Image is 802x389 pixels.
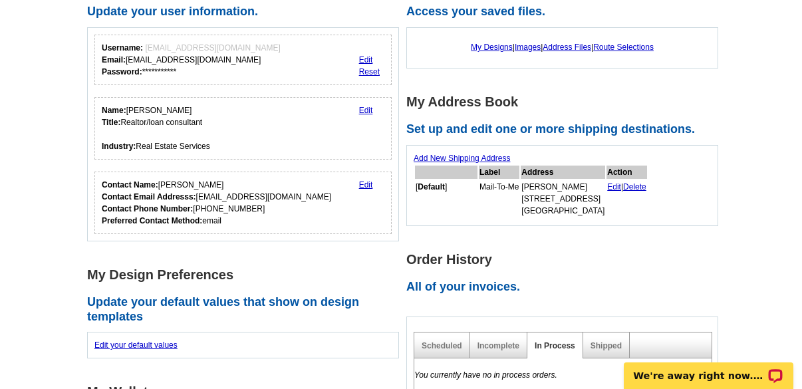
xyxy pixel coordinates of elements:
[418,182,445,192] b: Default
[415,180,477,217] td: [ ]
[606,180,647,217] td: |
[606,166,647,179] th: Action
[623,182,646,192] a: Delete
[87,5,406,19] h2: Update your user information.
[535,341,575,350] a: In Process
[94,97,392,160] div: Your personal details.
[94,35,392,85] div: Your login information.
[94,172,392,234] div: Who should we contact regarding order issues?
[607,182,621,192] a: Edit
[87,268,406,282] h1: My Design Preferences
[479,180,519,217] td: Mail-To-Me
[414,370,557,380] em: You currently have no in process orders.
[102,104,210,152] div: [PERSON_NAME] Realtor/loan consultant Real Estate Services
[359,67,380,76] a: Reset
[102,180,158,190] strong: Contact Name:
[414,154,510,163] a: Add New Shipping Address
[406,280,726,295] h2: All of your invoices.
[406,5,726,19] h2: Access your saved files.
[414,35,711,60] div: | | |
[102,118,120,127] strong: Title:
[521,180,605,217] td: [PERSON_NAME] [STREET_ADDRESS] [GEOGRAPHIC_DATA]
[102,204,193,213] strong: Contact Phone Number:
[543,43,591,52] a: Address Files
[102,55,126,65] strong: Email:
[102,67,142,76] strong: Password:
[422,341,462,350] a: Scheduled
[591,341,622,350] a: Shipped
[102,179,331,227] div: [PERSON_NAME] [EMAIL_ADDRESS][DOMAIN_NAME] [PHONE_NUMBER] email
[102,142,136,151] strong: Industry:
[479,166,519,179] th: Label
[477,341,519,350] a: Incomplete
[102,43,143,53] strong: Username:
[406,253,726,267] h1: Order History
[94,340,178,350] a: Edit your default values
[515,43,541,52] a: Images
[521,166,605,179] th: Address
[471,43,513,52] a: My Designs
[406,95,726,109] h1: My Address Book
[102,106,126,115] strong: Name:
[102,192,196,201] strong: Contact Email Addresss:
[359,106,373,115] a: Edit
[406,122,726,137] h2: Set up and edit one or more shipping destinations.
[359,55,373,65] a: Edit
[359,180,373,190] a: Edit
[145,43,280,53] span: [EMAIL_ADDRESS][DOMAIN_NAME]
[615,347,802,389] iframe: LiveChat chat widget
[87,295,406,324] h2: Update your default values that show on design templates
[102,216,202,225] strong: Preferred Contact Method:
[593,43,654,52] a: Route Selections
